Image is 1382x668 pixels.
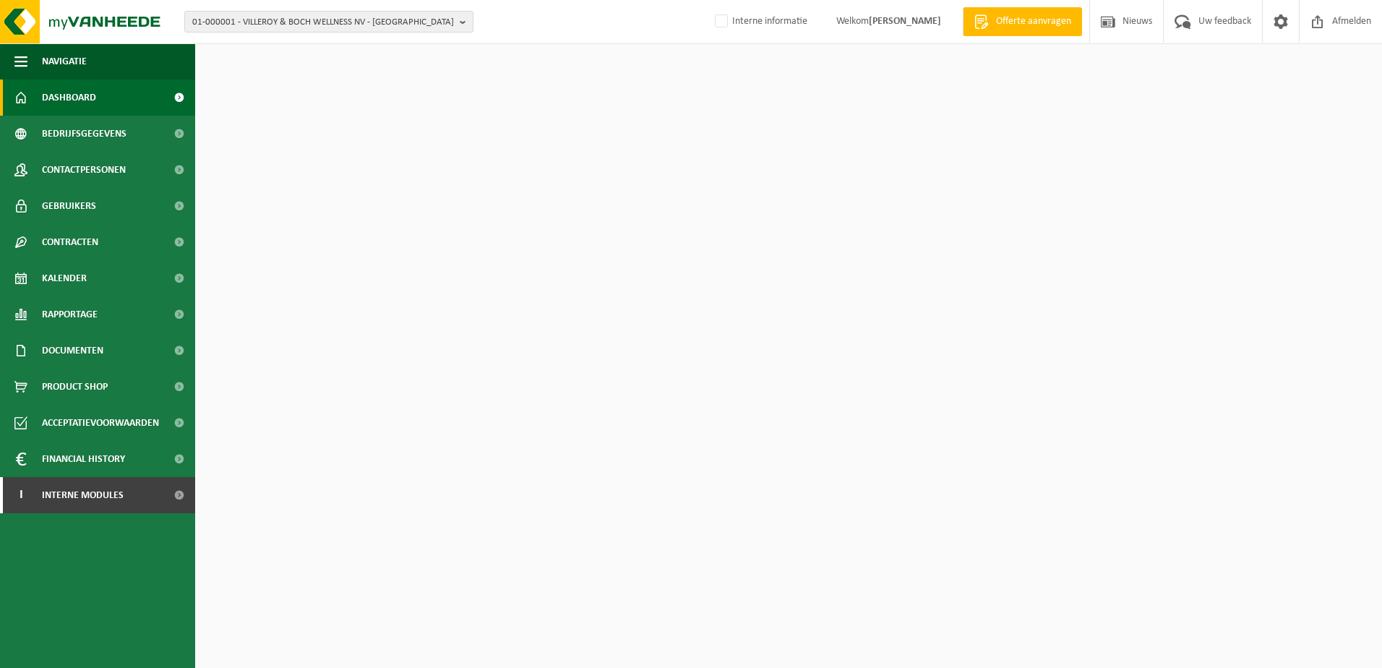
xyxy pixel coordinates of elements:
[42,43,87,80] span: Navigatie
[42,116,126,152] span: Bedrijfsgegevens
[712,11,807,33] label: Interne informatie
[42,260,87,296] span: Kalender
[42,188,96,224] span: Gebruikers
[42,477,124,513] span: Interne modules
[42,296,98,333] span: Rapportage
[192,12,454,33] span: 01-000001 - VILLEROY & BOCH WELLNESS NV - [GEOGRAPHIC_DATA]
[992,14,1075,29] span: Offerte aanvragen
[184,11,473,33] button: 01-000001 - VILLEROY & BOCH WELLNESS NV - [GEOGRAPHIC_DATA]
[14,477,27,513] span: I
[42,224,98,260] span: Contracten
[42,333,103,369] span: Documenten
[42,405,159,441] span: Acceptatievoorwaarden
[42,80,96,116] span: Dashboard
[42,441,125,477] span: Financial History
[869,16,941,27] strong: [PERSON_NAME]
[42,152,126,188] span: Contactpersonen
[42,369,108,405] span: Product Shop
[963,7,1082,36] a: Offerte aanvragen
